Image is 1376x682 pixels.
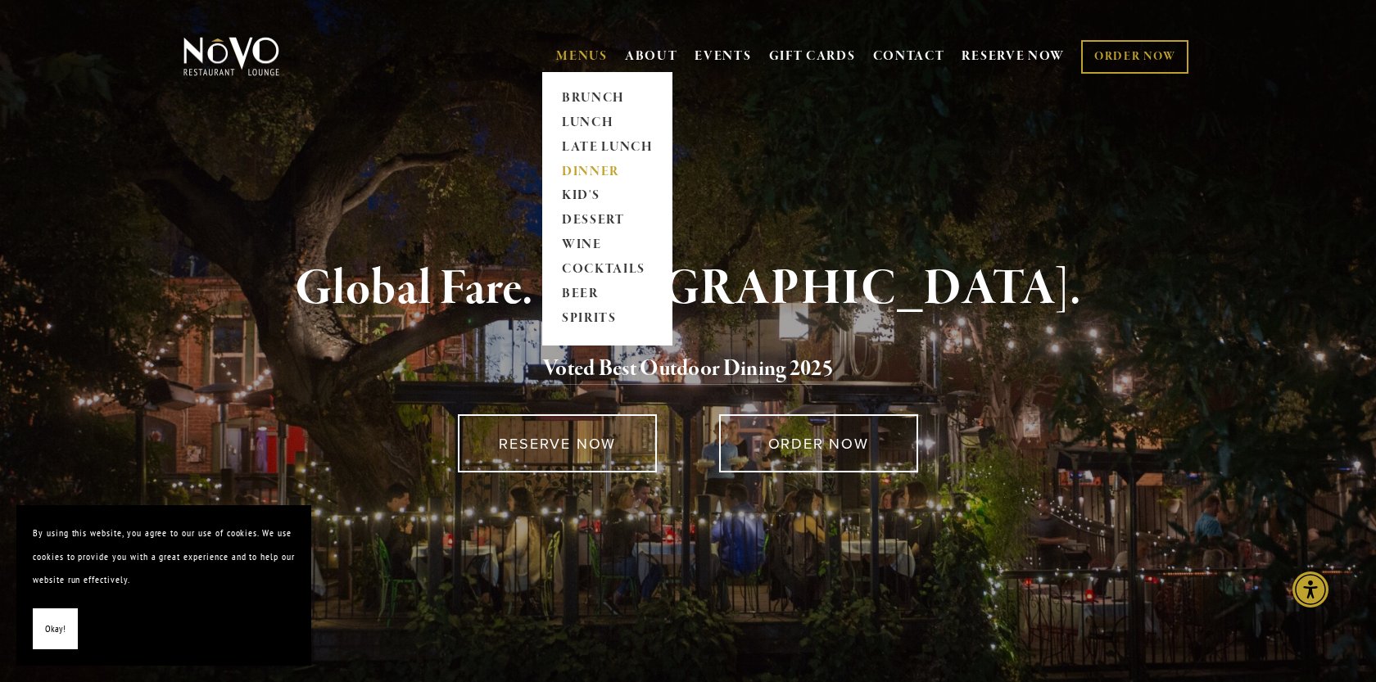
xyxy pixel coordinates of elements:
a: MENUS [556,48,608,65]
a: ABOUT [625,48,678,65]
img: Novo Restaurant &amp; Lounge [180,36,283,77]
button: Okay! [33,608,78,650]
a: Voted Best Outdoor Dining 202 [543,355,822,386]
a: WINE [556,233,659,258]
h2: 5 [210,352,1166,386]
a: KID'S [556,184,659,209]
a: BEER [556,282,659,307]
a: RESERVE NOW [458,414,657,472]
a: ORDER NOW [1081,40,1188,74]
strong: Global Fare. [GEOGRAPHIC_DATA]. [295,258,1080,320]
a: SPIRITS [556,307,659,332]
a: DESSERT [556,209,659,233]
div: Accessibility Menu [1292,571,1328,607]
a: CONTACT [873,41,945,72]
a: DINNER [556,160,659,184]
a: COCKTAILS [556,258,659,282]
section: Cookie banner [16,505,311,666]
a: LATE LUNCH [556,135,659,160]
a: RESERVE NOW [962,41,1065,72]
a: LUNCH [556,111,659,135]
p: By using this website, you agree to our use of cookies. We use cookies to provide you with a grea... [33,522,295,592]
a: GIFT CARDS [769,41,856,72]
span: Okay! [45,617,66,641]
a: ORDER NOW [719,414,918,472]
a: BRUNCH [556,86,659,111]
a: EVENTS [695,48,751,65]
